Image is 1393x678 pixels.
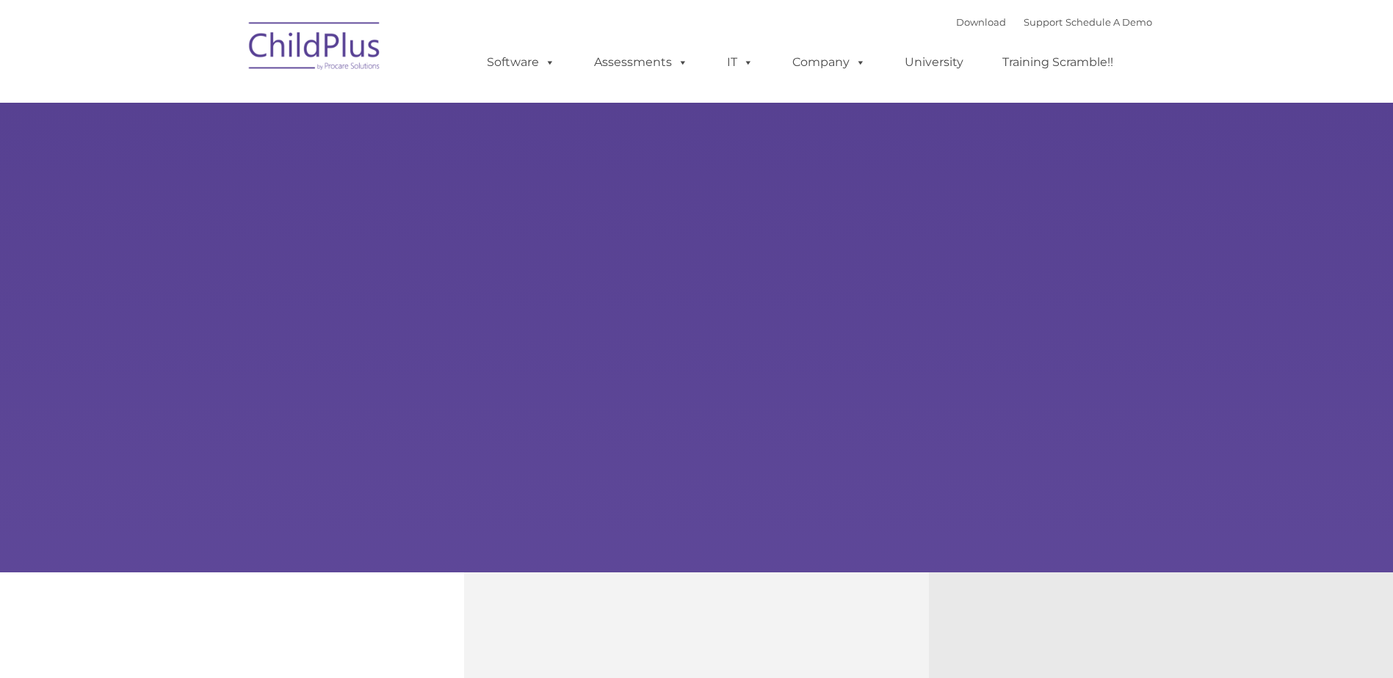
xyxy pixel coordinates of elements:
a: Schedule A Demo [1065,16,1152,28]
font: | [956,16,1152,28]
a: Support [1024,16,1063,28]
img: ChildPlus by Procare Solutions [242,12,388,85]
a: IT [712,48,768,77]
a: Training Scramble!! [988,48,1128,77]
a: Download [956,16,1006,28]
a: Assessments [579,48,703,77]
a: Software [472,48,570,77]
a: University [890,48,978,77]
a: Company [778,48,880,77]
